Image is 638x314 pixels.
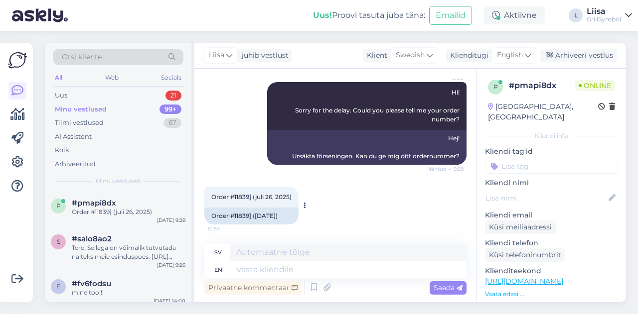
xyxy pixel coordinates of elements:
[55,132,92,142] div: AI Assistent
[429,6,472,25] button: Emailid
[72,208,185,216] div: Order #11839] (juli 26, 2025)
[540,49,617,62] div: Arhiveeri vestlus
[165,91,181,101] div: 21
[72,199,116,208] span: #pmapi8dx
[485,248,565,262] div: Küsi telefoninumbrit
[485,220,556,234] div: Küsi meiliaadressi
[509,80,575,92] div: # pmapi8dx
[313,10,332,20] b: Uus!
[159,71,183,84] div: Socials
[396,50,425,61] span: Swedish
[485,277,563,286] a: [URL][DOMAIN_NAME]
[163,118,181,128] div: 67
[485,290,618,299] p: Vaata edasi ...
[53,71,64,84] div: All
[426,165,464,173] span: Nähtud ✓ 9:28
[56,202,61,209] span: p
[363,50,387,61] div: Klient
[493,83,498,91] span: p
[238,50,289,61] div: juhib vestlust
[575,80,615,91] span: Online
[434,283,463,292] span: Saada
[484,6,545,24] div: Aktiivne
[204,208,299,224] div: Order #11839] ([DATE])
[209,50,224,61] span: Liisa
[587,7,621,15] div: Liisa
[446,50,488,61] div: Klienditugi
[55,91,67,101] div: Uus
[55,159,96,169] div: Arhiveeritud
[485,193,607,204] input: Lisa nimi
[56,283,60,290] span: f
[485,131,618,140] div: Kliendi info
[204,281,302,295] div: Privaatne kommentaar
[587,7,632,23] a: LiisaGrillSymbol
[55,145,69,155] div: Kõik
[485,210,618,220] p: Kliendi email
[485,238,618,248] p: Kliendi telefon
[313,9,425,21] div: Proovi tasuta juba täna:
[485,159,618,174] input: Lisa tag
[62,52,102,62] span: Otsi kliente
[157,261,185,269] div: [DATE] 9:26
[72,243,185,261] div: Tere! Sellega on võimalik tutvutada näiteks meie esinduspoes: [URL][DOMAIN_NAME]
[211,193,292,201] span: Order #11839] (juli 26, 2025)
[96,177,141,186] span: Minu vestlused
[154,297,185,305] div: [DATE] 14:00
[57,238,60,245] span: s
[214,244,222,261] div: sv
[72,234,112,243] span: #salo8ao2
[157,216,185,224] div: [DATE] 9:28
[159,105,181,114] div: 99+
[72,288,185,297] div: mine too!!!
[267,130,467,165] div: Hej! Ursäkta förseningen. Kan du ge mig ditt ordernummer?
[55,118,104,128] div: Tiimi vestlused
[214,261,222,278] div: en
[569,8,583,22] div: L
[497,50,523,61] span: English
[485,178,618,188] p: Kliendi nimi
[207,225,245,232] span: 10:54
[103,71,121,84] div: Web
[72,279,111,288] span: #fv6fodsu
[587,15,621,23] div: GrillSymbol
[488,102,598,122] div: [GEOGRAPHIC_DATA], [GEOGRAPHIC_DATA]
[485,146,618,157] p: Kliendi tag'id
[55,105,107,114] div: Minu vestlused
[485,266,618,276] p: Klienditeekond
[8,51,27,70] img: Askly Logo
